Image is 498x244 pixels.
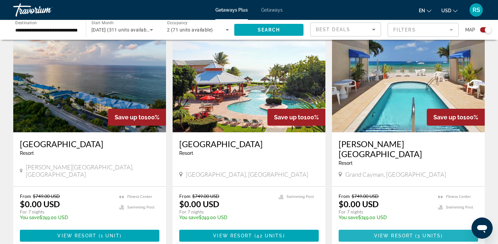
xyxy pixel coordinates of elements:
[91,27,152,32] span: [DATE] (311 units available)
[173,26,325,132] img: 4215O01X.jpg
[20,209,113,215] p: For 7 nights
[261,7,283,13] a: Getaways
[339,209,431,215] p: For 7 nights
[57,233,96,238] span: View Resort
[115,114,144,121] span: Save up to
[179,215,272,220] p: $749.00 USD
[332,26,485,132] img: 4072O01X.jpg
[20,193,31,199] span: From
[186,171,308,178] span: [GEOGRAPHIC_DATA], [GEOGRAPHIC_DATA]
[13,26,166,132] img: DA96E01X.jpg
[179,139,319,149] a: [GEOGRAPHIC_DATA]
[287,195,314,199] span: Swimming Pool
[167,21,188,25] span: Occupancy
[468,3,485,17] button: User Menu
[91,21,114,25] span: Start Month
[252,233,285,238] span: ( )
[441,8,451,13] span: USD
[101,233,120,238] span: 1 unit
[374,233,413,238] span: View Resort
[179,230,319,242] button: View Resort(42 units)
[339,193,350,199] span: From
[213,233,252,238] span: View Resort
[127,205,154,210] span: Swimming Pool
[471,217,493,239] iframe: Button to launch messaging window
[472,7,480,13] span: RS
[388,23,459,37] button: Filter
[316,26,375,33] mat-select: Sort by
[13,1,80,19] a: Travorium
[20,199,60,209] p: $0.00 USD
[339,215,431,220] p: $749.00 USD
[179,215,199,220] span: You save
[413,233,443,238] span: ( )
[97,233,122,238] span: ( )
[167,27,213,32] span: 2 (71 units available)
[446,205,473,210] span: Swimming Pool
[20,215,39,220] span: You save
[192,193,219,199] span: $749.00 USD
[427,109,485,126] div: 100%
[20,139,159,149] a: [GEOGRAPHIC_DATA]
[258,27,280,32] span: Search
[352,193,379,199] span: $749.00 USD
[20,215,113,220] p: $749.00 USD
[419,8,425,13] span: en
[441,6,458,15] button: Change currency
[179,209,272,215] p: For 7 nights
[267,109,325,126] div: 100%
[274,114,304,121] span: Save up to
[339,199,379,209] p: $0.00 USD
[234,24,304,36] button: Search
[215,7,248,13] a: Getaways Plus
[26,163,159,178] span: [PERSON_NAME][GEOGRAPHIC_DATA], [GEOGRAPHIC_DATA]
[339,160,353,166] span: Resort
[345,171,446,178] span: Grand Cayman, [GEOGRAPHIC_DATA]
[20,230,159,242] button: View Resort(1 unit)
[465,25,475,34] span: Map
[433,114,463,121] span: Save up to
[446,195,471,199] span: Fitness Center
[20,151,34,156] span: Resort
[108,109,166,126] div: 100%
[179,199,219,209] p: $0.00 USD
[419,6,431,15] button: Change language
[417,233,441,238] span: 3 units
[339,215,358,220] span: You save
[179,193,191,199] span: From
[316,27,350,32] span: Best Deals
[339,139,478,159] a: [PERSON_NAME][GEOGRAPHIC_DATA]
[179,151,193,156] span: Resort
[33,193,60,199] span: $749.00 USD
[15,20,37,25] span: Destination
[127,195,152,199] span: Fitness Center
[256,233,283,238] span: 42 units
[339,230,478,242] button: View Resort(3 units)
